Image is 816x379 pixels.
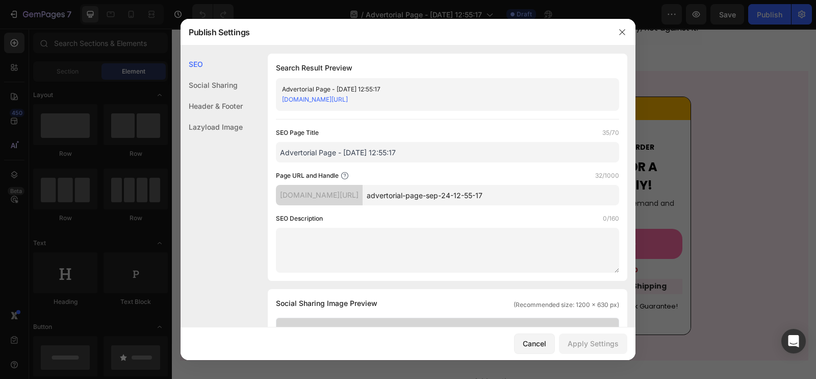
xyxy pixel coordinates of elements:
p: Sell-out Risk: [336,251,417,264]
div: This limited-time deal is in high demand and stock keeps selling out. [335,169,511,189]
span: (Recommended size: 1200 x 630 px) [514,300,619,310]
label: 32/1000 [595,171,619,181]
p: DEAL ENDING IN: [336,235,509,247]
input: Title [276,142,619,162]
button: Cancel [514,334,555,354]
div: Apply Settings [568,338,619,349]
label: Page URL and Handle [276,171,339,181]
p: FREE Shipping [427,251,509,264]
span: 00:00:00 [435,236,466,246]
span: High [393,252,410,263]
label: SEO Page Title [276,128,319,138]
div: SEO [181,54,243,75]
img: [object Object] [126,91,318,284]
p: 👑 [DATE][DATE] VIP ACCESS 👑 [254,73,390,87]
div: Lazyload Image [181,116,243,137]
label: 0/160 [603,214,619,224]
button: <p>👑 &nbsp;BLACK FRIDAY VIP ACCESS &nbsp;👑</p> [126,68,519,91]
div: [DOMAIN_NAME][URL] [276,185,363,205]
input: Handle [363,185,619,205]
label: SEO Description [276,214,323,224]
p: FOR A LIMITED TIME ONlY! [336,129,509,166]
p: GET 58% OFF [379,207,450,224]
div: Social Sharing [181,75,243,96]
div: Publish Settings [181,19,609,45]
a: [DOMAIN_NAME][URL] [282,96,348,103]
span: Social Sharing Image Preview [276,297,377,310]
span: Add section [298,347,346,358]
div: Cancel [523,338,546,349]
strong: 🎁 FREE GIFTS WITH YOUR ORDER [362,113,482,124]
div: Header & Footer [181,96,243,116]
button: Apply Settings [559,334,627,354]
div: Try it [DATE] with a 30-Day Money Back Guarantee! [335,273,511,283]
div: Advertorial Page - [DATE] 12:55:17 [282,84,596,94]
div: Open Intercom Messenger [781,329,806,353]
h1: Search Result Preview [276,62,619,74]
span: UP TO 58% OFF [360,130,450,147]
label: 35/70 [602,128,619,138]
a: GET 58% OFF [335,200,511,231]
